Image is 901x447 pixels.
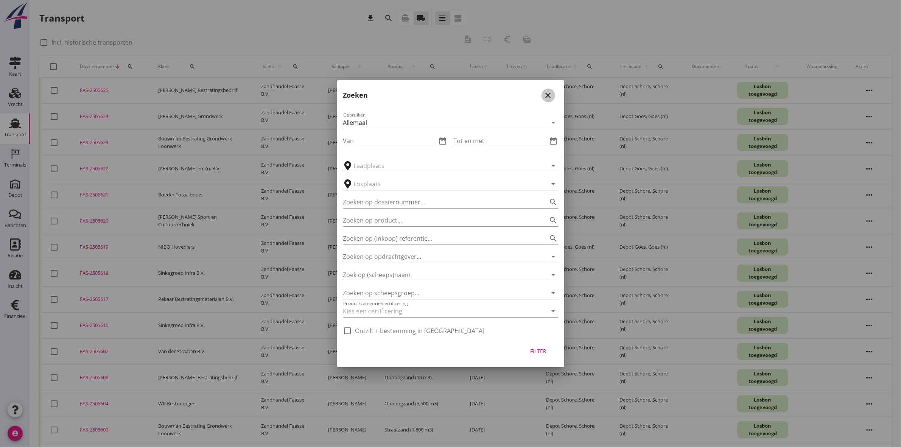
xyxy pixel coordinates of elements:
[343,269,537,281] input: Zoek op (scheeps)naam
[354,178,537,190] input: Losplaats
[549,234,558,243] i: search
[528,347,549,355] div: Filter
[544,91,553,100] i: close
[549,179,558,188] i: arrow_drop_down
[549,288,558,297] i: arrow_drop_down
[439,136,448,145] i: date_range
[549,198,558,207] i: search
[343,90,368,100] h2: Zoeken
[549,216,558,225] i: search
[343,196,537,208] input: Zoeken op dossiernummer...
[454,135,548,147] input: Tot en met
[354,160,537,172] input: Laadplaats
[343,135,437,147] input: Van
[343,251,537,263] input: Zoeken op opdrachtgever...
[343,214,537,226] input: Zoeken op product...
[549,161,558,170] i: arrow_drop_down
[549,270,558,279] i: arrow_drop_down
[549,252,558,261] i: arrow_drop_down
[549,118,558,127] i: arrow_drop_down
[343,119,367,126] div: Allemaal
[549,307,558,316] i: arrow_drop_down
[549,136,558,145] i: date_range
[522,344,555,358] button: Filter
[343,232,537,245] input: Zoeken op (inkoop) referentie…
[355,327,485,335] label: Ontzilt + bestemming in [GEOGRAPHIC_DATA]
